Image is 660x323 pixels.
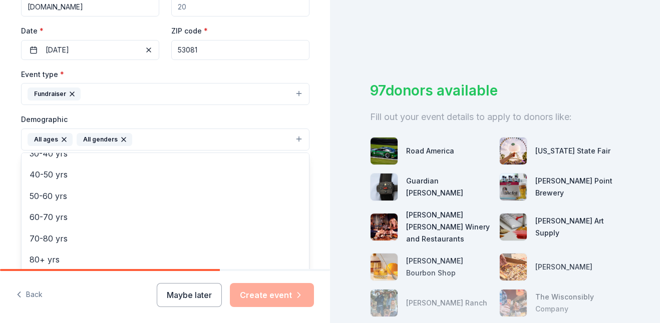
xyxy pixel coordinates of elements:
[30,168,301,181] span: 40-50 yrs
[30,210,301,223] span: 60-70 yrs
[28,133,73,146] div: All ages
[77,133,132,146] div: All genders
[30,232,301,245] span: 70-80 yrs
[30,147,301,160] span: 30-40 yrs
[21,152,309,272] div: All agesAll genders
[30,189,301,202] span: 50-60 yrs
[30,253,301,266] span: 80+ yrs
[21,128,309,150] button: All agesAll genders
